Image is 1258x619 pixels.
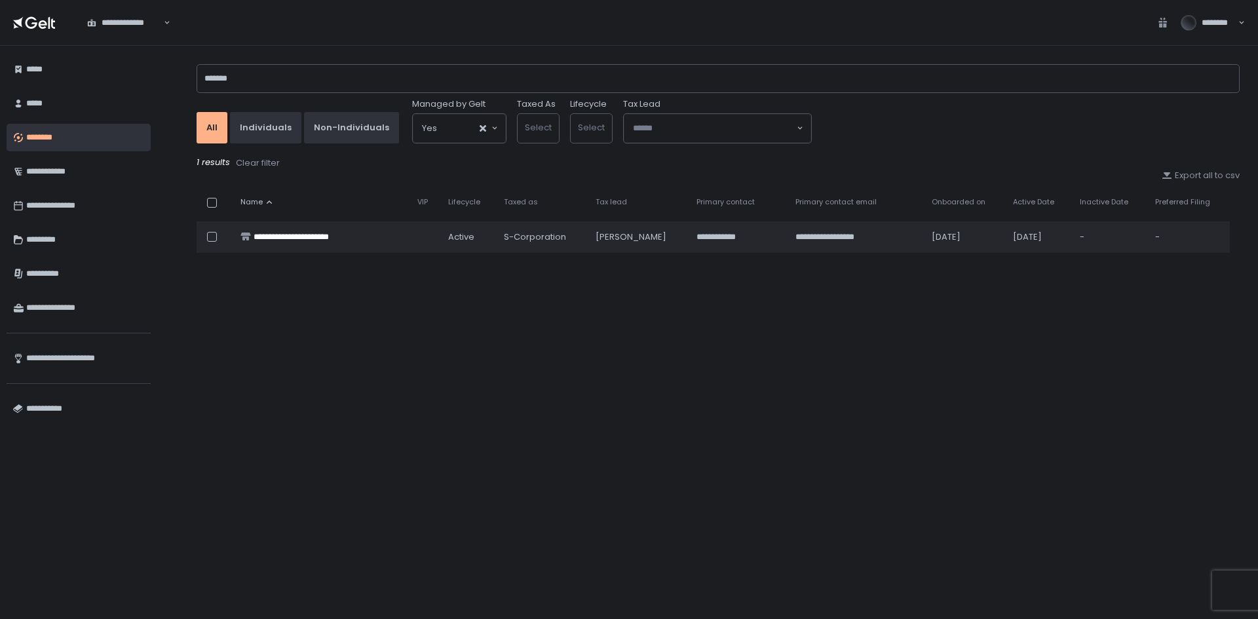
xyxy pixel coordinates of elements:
span: Managed by Gelt [412,98,486,110]
span: Preferred Filing [1155,197,1210,207]
input: Search for option [162,16,162,29]
div: [PERSON_NAME] [596,231,681,243]
div: Individuals [240,122,292,134]
span: Select [525,121,552,134]
div: Non-Individuals [314,122,389,134]
span: Inactive Date [1080,197,1128,207]
div: [DATE] [932,231,997,243]
div: [DATE] [1013,231,1064,243]
div: 1 results [197,157,1240,170]
div: Clear filter [236,157,280,169]
span: Tax Lead [623,98,660,110]
div: Search for option [79,9,170,37]
div: All [206,122,218,134]
span: Taxed as [504,197,538,207]
input: Search for option [633,122,795,135]
span: Select [578,121,605,134]
span: active [448,231,474,243]
span: Tax lead [596,197,627,207]
span: Active Date [1013,197,1054,207]
span: Primary contact [696,197,755,207]
div: Search for option [624,114,811,143]
input: Search for option [437,122,478,135]
span: Onboarded on [932,197,985,207]
span: Lifecycle [448,197,480,207]
label: Lifecycle [570,98,607,110]
label: Taxed As [517,98,556,110]
button: Individuals [230,112,301,143]
span: Primary contact email [795,197,877,207]
button: Clear filter [235,157,280,170]
span: Yes [422,122,437,135]
button: Clear Selected [480,125,486,132]
button: Export all to csv [1162,170,1240,181]
span: Name [240,197,263,207]
span: VIP [417,197,428,207]
div: - [1080,231,1139,243]
div: S-Corporation [504,231,579,243]
div: - [1155,231,1222,243]
div: Search for option [413,114,506,143]
button: All [197,112,227,143]
button: Non-Individuals [304,112,399,143]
